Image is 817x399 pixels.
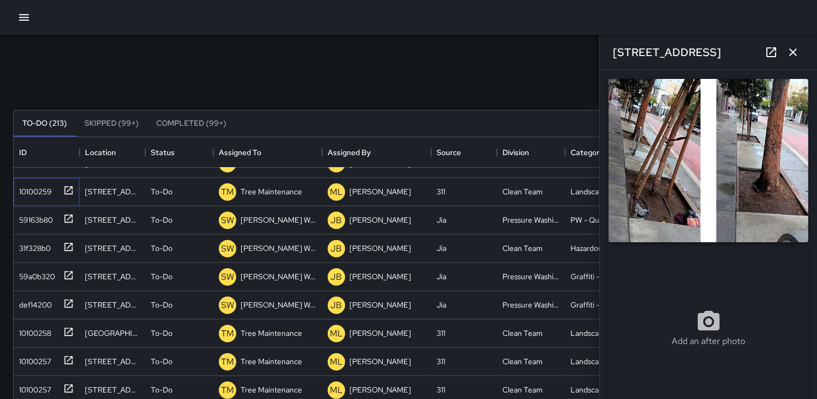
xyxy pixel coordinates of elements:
p: [PERSON_NAME] [349,243,411,254]
p: JB [331,271,342,284]
div: Category [570,137,603,168]
div: Location [79,137,145,168]
div: 10100257 [15,380,51,395]
div: Status [145,137,213,168]
div: Jia [437,271,446,282]
div: Source [437,137,461,168]
p: To-Do [151,214,173,225]
div: 311 [437,356,445,367]
div: Clean Team [502,186,543,197]
div: Landscaping (DG & Weeds) [570,384,628,395]
div: 10100259 [15,182,52,197]
div: 311 [437,384,445,395]
p: ML [330,186,343,199]
div: Jia [437,214,446,225]
div: Jia [437,299,446,310]
div: Clean Team [502,328,543,339]
p: [PERSON_NAME] [349,271,411,282]
p: TM [221,355,234,369]
div: 1066 Mission Street [85,186,140,197]
p: [PERSON_NAME] Weekly [241,299,317,310]
p: SW [221,214,234,227]
p: TM [221,327,234,340]
div: 160 6th Street [85,271,140,282]
p: SW [221,271,234,284]
div: 311 [437,186,445,197]
p: [PERSON_NAME] [349,299,411,310]
p: [PERSON_NAME] [349,356,411,367]
button: To-Do (213) [14,111,76,137]
p: Tree Maintenance [241,356,302,367]
p: ML [330,355,343,369]
p: ML [330,327,343,340]
div: Pressure Washing [502,299,560,310]
p: To-Do [151,299,173,310]
div: 279 6th Street [85,356,140,367]
div: 537 Jessie Street [85,384,140,395]
p: SW [221,242,234,255]
div: Jia [437,243,446,254]
div: 75 6th Street [85,299,140,310]
div: Graffiti - Private [570,271,625,282]
p: JB [331,299,342,312]
div: Assigned To [213,137,322,168]
p: To-Do [151,186,173,197]
div: Clean Team [502,384,543,395]
div: 10100257 [15,352,51,367]
p: JB [331,214,342,227]
div: ID [14,137,79,168]
div: Pressure Washing [502,271,560,282]
p: JB [331,242,342,255]
div: Assigned By [328,137,371,168]
p: [PERSON_NAME] Weekly [241,243,317,254]
div: 532 Jessie Street [85,243,140,254]
p: Tree Maintenance [241,384,302,395]
div: def14200 [15,295,52,310]
p: [PERSON_NAME] [349,384,411,395]
div: Clean Team [502,356,543,367]
div: ID [19,137,27,168]
div: 59163b80 [15,210,53,225]
div: Pressure Washing [502,214,560,225]
div: Landscaping (DG & Weeds) [570,356,628,367]
div: Assigned By [322,137,431,168]
div: Landscaping (DG & Weeds) [570,328,628,339]
p: [PERSON_NAME] [349,186,411,197]
div: Landscaping (DG & Weeds) [570,186,628,197]
div: 31f328b0 [15,238,51,254]
p: To-Do [151,384,173,395]
button: Skipped (99+) [76,111,148,137]
div: 59a0b320 [15,267,55,282]
button: Completed (99+) [148,111,235,137]
p: To-Do [151,328,173,339]
div: Clean Team [502,243,543,254]
div: PW - Quick Wash [570,214,628,225]
p: SW [221,299,234,312]
div: Assigned To [219,137,261,168]
p: Tree Maintenance [241,328,302,339]
p: [PERSON_NAME] Weekly [241,214,317,225]
div: 10100258 [15,323,51,339]
div: Status [151,137,175,168]
p: [PERSON_NAME] [349,328,411,339]
p: [PERSON_NAME] Weekly [241,271,317,282]
div: Division [497,137,565,168]
p: TM [221,384,234,397]
div: Graffiti - Public [570,299,622,310]
div: 311 [437,328,445,339]
p: To-Do [151,271,173,282]
p: To-Do [151,356,173,367]
div: Location [85,137,116,168]
p: Tree Maintenance [241,186,302,197]
div: Division [502,137,529,168]
p: ML [330,384,343,397]
p: [PERSON_NAME] [349,214,411,225]
div: Hazardous Waste [570,243,628,254]
div: 1171 Mission Street [85,328,140,339]
div: 60 6th Street [85,214,140,225]
div: Source [431,137,497,168]
p: TM [221,186,234,199]
p: To-Do [151,243,173,254]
